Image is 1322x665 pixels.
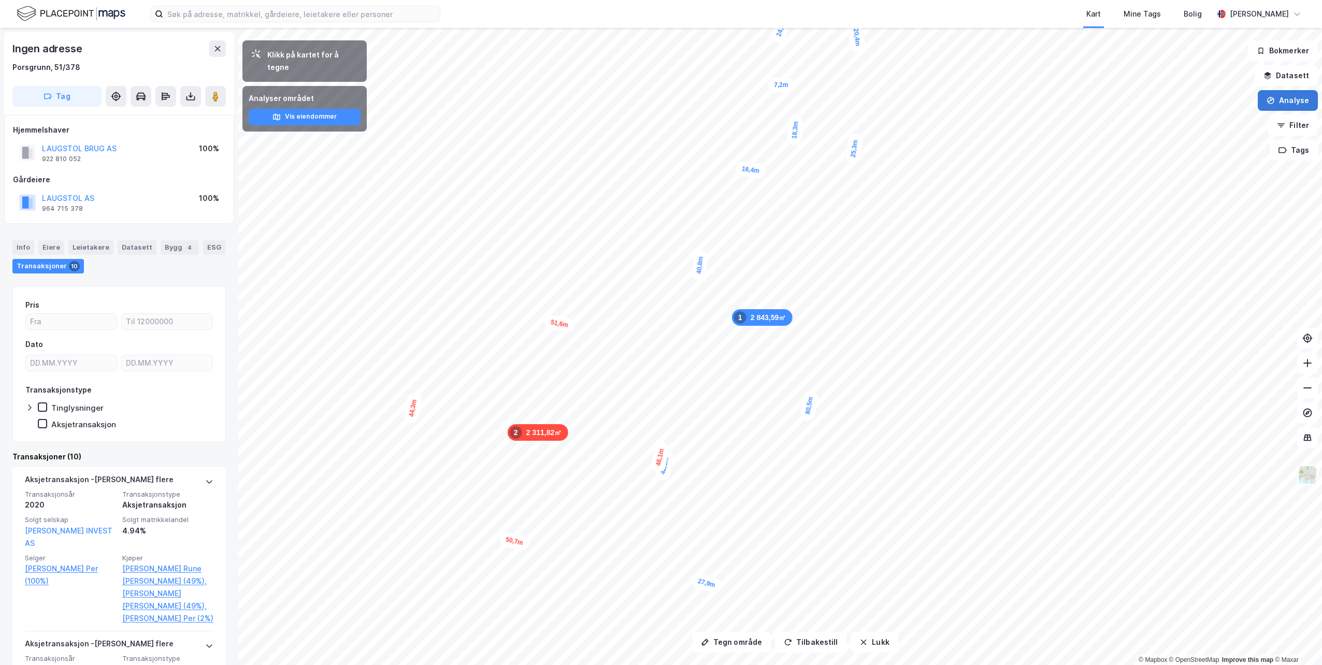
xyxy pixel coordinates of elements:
span: Transaksjonstype [122,490,213,499]
button: Filter [1268,115,1318,136]
a: [PERSON_NAME] Per (100%) [25,562,116,587]
button: Tag [12,86,102,107]
img: logo.f888ab2527a4732fd821a326f86c7f29.svg [17,5,125,23]
div: Info [12,240,34,255]
div: Aksjetransaksjon - [PERSON_NAME] flere [25,473,174,490]
div: Map marker [508,424,568,441]
input: Søk på adresse, matrikkel, gårdeiere, leietakere eller personer [163,6,440,22]
span: Solgt matrikkelandel [122,515,213,524]
div: 2020 [25,499,116,511]
input: Fra [26,314,117,329]
img: Z [1298,465,1317,485]
button: Datasett [1255,65,1318,86]
div: Map marker [691,250,709,281]
div: Aksjetransaksjon - [PERSON_NAME] flere [25,638,174,654]
div: Map marker [732,309,793,326]
div: Aksjetransaksjon [51,420,116,429]
span: Transaksjonsår [25,654,116,663]
input: Til 12000000 [122,314,212,329]
div: Ingen adresse [12,40,84,57]
div: Datasett [118,240,156,255]
div: Transaksjonstype [25,384,92,396]
div: 964 715 378 [42,205,83,213]
button: Vis eiendommer [249,109,361,125]
button: Lukk [851,632,898,653]
span: Selger [25,554,116,562]
button: Tilbakestill [775,632,846,653]
a: Mapbox [1139,656,1167,663]
div: [PERSON_NAME] [1230,8,1289,20]
div: 1 [734,311,746,324]
div: Map marker [543,314,576,334]
a: [PERSON_NAME] INVEST AS [25,526,112,547]
div: Gårdeiere [13,174,225,186]
div: Map marker [498,531,531,552]
a: Improve this map [1222,656,1273,663]
div: Bolig [1184,8,1202,20]
button: Tegn område [692,632,771,653]
div: Bygg [161,240,199,255]
button: Bokmerker [1248,40,1318,61]
div: Map marker [690,572,723,594]
span: Transaksjonstype [122,654,213,663]
div: Kart [1086,8,1101,20]
div: Tinglysninger [51,403,104,413]
div: Transaksjoner [12,259,84,273]
div: 2 [510,426,522,439]
div: 100% [199,192,219,205]
div: 10 [69,261,80,271]
div: Transaksjoner (10) [12,451,226,463]
div: 922 810 052 [42,155,81,163]
div: Map marker [735,161,767,179]
div: Map marker [799,389,819,422]
div: Map marker [768,78,794,92]
a: [PERSON_NAME] Rune [PERSON_NAME] (49%), [122,562,213,587]
button: Tags [1270,140,1318,161]
a: [PERSON_NAME] Per (2%) [122,612,213,625]
div: Hjemmelshaver [13,124,225,136]
div: ESG [203,240,225,255]
div: Map marker [650,441,670,474]
div: Klikk på kartet for å tegne [267,49,358,74]
div: Map marker [770,11,793,45]
div: 100% [199,142,219,155]
div: Map marker [847,21,866,53]
div: Analyser området [249,92,361,105]
div: Porsgrunn, 51/378 [12,61,80,74]
input: DD.MM.YYYY [122,355,212,371]
span: Solgt selskap [25,515,116,524]
iframe: Chat Widget [1270,615,1322,665]
div: Map marker [403,392,423,424]
div: Leietakere [68,240,113,255]
a: OpenStreetMap [1169,656,1219,663]
span: Transaksjonsår [25,490,116,499]
div: 4 [184,242,195,253]
span: Kjøper [122,554,213,562]
div: Dato [25,338,43,351]
div: Pris [25,299,39,311]
div: Eiere [38,240,64,255]
a: [PERSON_NAME] [PERSON_NAME] (49%), [122,587,213,612]
div: Mine Tags [1124,8,1161,20]
div: Map marker [845,133,864,164]
div: Map marker [786,114,803,146]
div: 4.94% [122,525,213,537]
input: DD.MM.YYYY [26,355,117,371]
button: Analyse [1258,90,1318,111]
div: Aksjetransaksjon [122,499,213,511]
